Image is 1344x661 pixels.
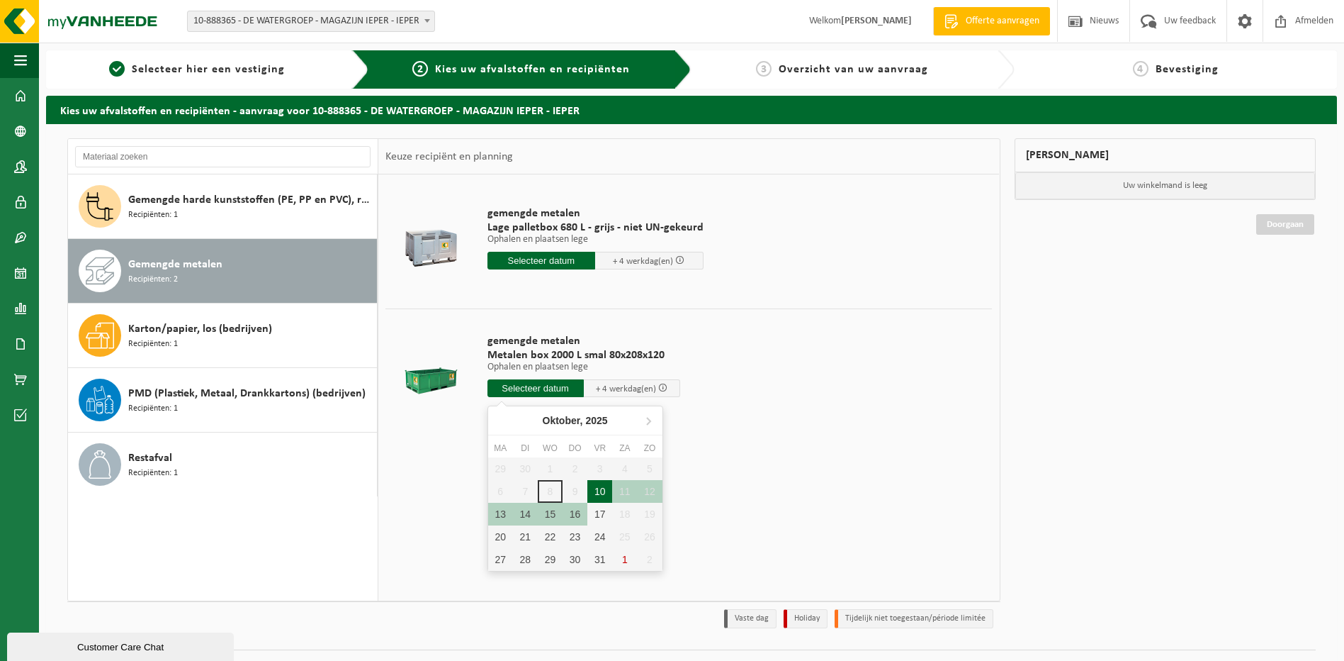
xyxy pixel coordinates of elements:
button: PMD (Plastiek, Metaal, Drankkartons) (bedrijven) Recipiënten: 1 [68,368,378,433]
div: 30 [563,548,587,571]
span: Offerte aanvragen [962,14,1043,28]
a: Offerte aanvragen [933,7,1050,35]
div: 27 [488,548,513,571]
span: Bevestiging [1156,64,1219,75]
iframe: chat widget [7,630,237,661]
div: Keuze recipiënt en planning [378,139,520,174]
div: 24 [587,526,612,548]
li: Holiday [784,609,828,628]
span: PMD (Plastiek, Metaal, Drankkartons) (bedrijven) [128,385,366,402]
div: 22 [538,526,563,548]
span: 3 [756,61,772,77]
span: Lage palletbox 680 L - grijs - niet UN-gekeurd [487,221,704,235]
span: Recipiënten: 2 [128,273,178,287]
span: Gemengde metalen [128,256,222,273]
span: Kies uw afvalstoffen en recipiënten [435,64,630,75]
span: Restafval [128,450,172,467]
button: Gemengde metalen Recipiënten: 2 [68,239,378,304]
span: Recipiënten: 1 [128,338,178,351]
div: 15 [538,503,563,526]
input: Selecteer datum [487,252,596,270]
div: zo [637,441,662,455]
button: Gemengde harde kunststoffen (PE, PP en PVC), recycleerbaar (industrieel) Recipiënten: 1 [68,174,378,239]
p: Uw winkelmand is leeg [1015,172,1316,199]
div: 10 [587,480,612,503]
span: Recipiënten: 1 [128,209,178,222]
span: Selecteer hier een vestiging [132,64,285,75]
div: 16 [563,503,587,526]
span: gemengde metalen [487,206,704,221]
div: [PERSON_NAME] [1015,138,1316,172]
input: Materiaal zoeken [75,146,371,167]
div: Oktober, [537,409,614,432]
span: 10-888365 - DE WATERGROEP - MAGAZIJN IEPER - IEPER [187,11,435,32]
div: 29 [538,548,563,571]
span: Gemengde harde kunststoffen (PE, PP en PVC), recycleerbaar (industrieel) [128,191,373,209]
a: 1Selecteer hier een vestiging [53,61,341,78]
button: Karton/papier, los (bedrijven) Recipiënten: 1 [68,304,378,368]
div: do [563,441,587,455]
span: 1 [109,61,125,77]
strong: [PERSON_NAME] [841,16,912,26]
div: 20 [488,526,513,548]
span: Karton/papier, los (bedrijven) [128,321,272,338]
span: + 4 werkdag(en) [596,384,656,394]
button: Restafval Recipiënten: 1 [68,433,378,496]
div: 17 [587,503,612,526]
div: 31 [587,548,612,571]
a: Doorgaan [1256,214,1314,235]
span: Recipiënten: 1 [128,402,178,416]
span: 2 [412,61,428,77]
span: gemengde metalen [487,334,680,348]
div: za [612,441,637,455]
div: di [513,441,538,455]
span: + 4 werkdag(en) [613,257,673,266]
li: Tijdelijk niet toegestaan/période limitée [835,609,993,628]
div: 21 [513,526,538,548]
span: 4 [1133,61,1148,77]
span: Overzicht van uw aanvraag [779,64,928,75]
div: vr [587,441,612,455]
div: wo [538,441,563,455]
div: 13 [488,503,513,526]
li: Vaste dag [724,609,777,628]
div: 14 [513,503,538,526]
i: 2025 [586,416,608,426]
p: Ophalen en plaatsen lege [487,235,704,245]
input: Selecteer datum [487,379,584,397]
span: 10-888365 - DE WATERGROEP - MAGAZIJN IEPER - IEPER [188,11,434,31]
div: 28 [513,548,538,571]
span: Metalen box 2000 L smal 80x208x120 [487,348,680,362]
h2: Kies uw afvalstoffen en recipiënten - aanvraag voor 10-888365 - DE WATERGROEP - MAGAZIJN IEPER - ... [46,96,1337,123]
span: Recipiënten: 1 [128,467,178,480]
p: Ophalen en plaatsen lege [487,362,680,372]
div: ma [488,441,513,455]
div: 23 [563,526,587,548]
